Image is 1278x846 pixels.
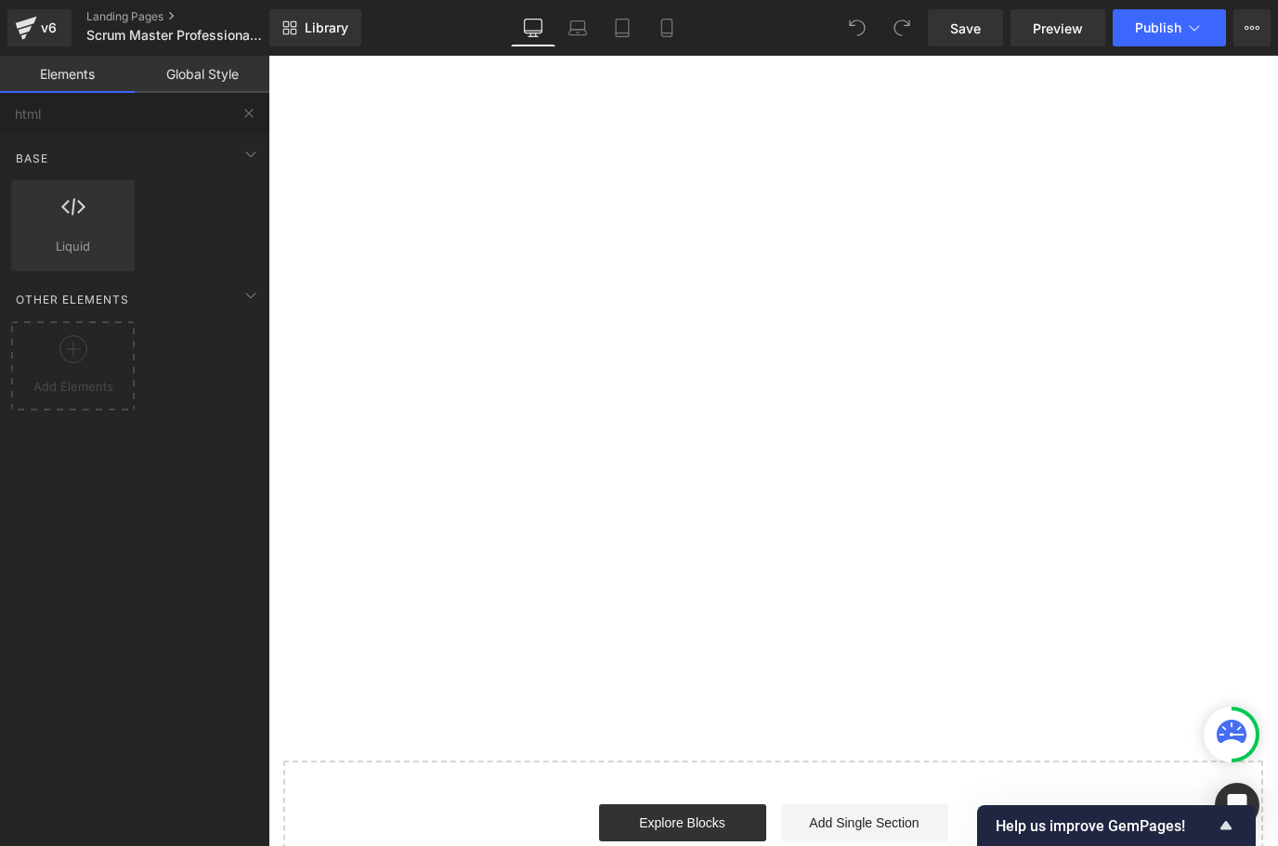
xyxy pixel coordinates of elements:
[513,748,680,786] a: Add Single Section
[1113,9,1226,46] button: Publish
[86,9,300,24] a: Landing Pages
[305,20,348,36] span: Library
[1215,783,1259,827] div: Open Intercom Messenger
[645,9,689,46] a: Mobile
[950,19,981,38] span: Save
[511,9,555,46] a: Desktop
[1135,20,1181,35] span: Publish
[883,9,920,46] button: Redo
[996,814,1237,837] button: Show survey - Help us improve GemPages!
[14,150,50,167] span: Base
[331,748,498,786] a: Explore Blocks
[16,377,130,397] span: Add Elements
[1033,19,1083,38] span: Preview
[839,9,876,46] button: Undo
[17,237,129,256] span: Liquid
[135,56,269,93] a: Global Style
[86,28,265,43] span: Scrum Master Professional Certificate SMPC v2020 - English
[996,817,1215,835] span: Help us improve GemPages!
[600,9,645,46] a: Tablet
[1233,9,1271,46] button: More
[269,9,361,46] a: New Library
[37,16,60,40] div: v6
[7,9,72,46] a: v6
[1011,9,1105,46] a: Preview
[14,291,131,308] span: Other Elements
[555,9,600,46] a: Laptop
